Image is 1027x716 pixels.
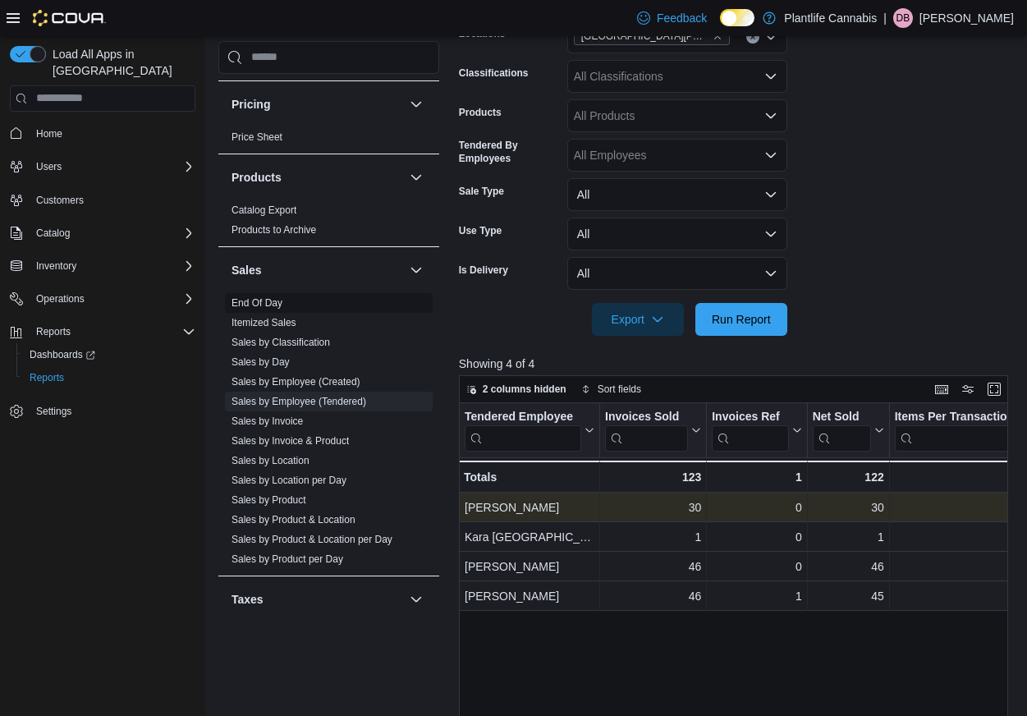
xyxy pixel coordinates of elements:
[232,591,403,608] button: Taxes
[232,356,290,368] a: Sales by Day
[30,371,64,384] span: Reports
[459,224,502,237] label: Use Type
[958,379,978,399] button: Display options
[813,586,884,606] div: 45
[232,204,296,216] a: Catalog Export
[605,467,701,487] div: 123
[232,316,296,329] span: Itemized Sales
[784,8,877,28] p: Plantlife Cannabis
[602,303,674,336] span: Export
[232,395,366,408] span: Sales by Employee (Tendered)
[567,257,787,290] button: All
[30,348,95,361] span: Dashboards
[406,590,426,609] button: Taxes
[630,2,713,34] a: Feedback
[460,379,573,399] button: 2 columns hidden
[605,409,688,425] div: Invoices Sold
[232,396,366,407] a: Sales by Employee (Tendered)
[465,409,581,451] div: Tendered Employee
[581,28,709,44] span: [GEOGRAPHIC_DATA][PERSON_NAME][GEOGRAPHIC_DATA]
[232,376,360,388] a: Sales by Employee (Created)
[567,178,787,211] button: All
[812,409,870,425] div: Net Sold
[605,527,701,547] div: 1
[459,67,529,80] label: Classifications
[23,345,102,365] a: Dashboards
[574,27,730,45] span: Fort McMurray - Stoney Creek
[713,31,722,41] button: Remove Fort McMurray - Stoney Creek from selection in this group
[465,409,594,451] button: Tendered Employee
[30,401,195,421] span: Settings
[232,435,349,447] a: Sales by Invoice & Product
[3,287,202,310] button: Operations
[232,356,290,369] span: Sales by Day
[232,131,282,144] span: Price Sheet
[16,343,202,366] a: Dashboards
[3,122,202,145] button: Home
[232,474,346,487] span: Sales by Location per Day
[893,8,913,28] div: Dallas Boone
[720,9,754,26] input: Dark Mode
[23,368,71,388] a: Reports
[883,8,887,28] p: |
[712,527,801,547] div: 0
[232,223,316,236] span: Products to Archive
[23,345,195,365] span: Dashboards
[567,218,787,250] button: All
[459,356,1014,372] p: Showing 4 of 4
[232,533,392,546] span: Sales by Product & Location per Day
[30,124,69,144] a: Home
[30,322,77,342] button: Reports
[712,311,771,328] span: Run Report
[712,498,801,517] div: 0
[232,297,282,309] a: End Of Day
[232,513,355,526] span: Sales by Product & Location
[232,224,316,236] a: Products to Archive
[30,190,195,210] span: Customers
[30,223,195,243] span: Catalog
[712,586,801,606] div: 1
[764,30,777,44] button: Open list of options
[232,553,343,566] span: Sales by Product per Day
[232,204,296,217] span: Catalog Export
[459,264,508,277] label: Is Delivery
[232,553,343,565] a: Sales by Product per Day
[896,8,910,28] span: DB
[813,498,884,517] div: 30
[218,200,439,246] div: Products
[575,379,648,399] button: Sort fields
[30,322,195,342] span: Reports
[465,409,581,425] div: Tendered Employee
[3,399,202,423] button: Settings
[605,409,688,451] div: Invoices Sold
[30,256,195,276] span: Inventory
[36,127,62,140] span: Home
[712,467,801,487] div: 1
[232,262,403,278] button: Sales
[30,256,83,276] button: Inventory
[36,227,70,240] span: Catalog
[984,379,1004,399] button: Enter fullscreen
[3,222,202,245] button: Catalog
[30,223,76,243] button: Catalog
[36,259,76,273] span: Inventory
[459,139,561,165] label: Tendered By Employees
[465,498,594,517] div: [PERSON_NAME]
[30,157,68,177] button: Users
[218,293,439,576] div: Sales
[232,169,403,186] button: Products
[30,190,90,210] a: Customers
[30,289,195,309] span: Operations
[232,262,262,278] h3: Sales
[232,296,282,310] span: End Of Day
[712,409,788,425] div: Invoices Ref
[232,514,355,526] a: Sales by Product & Location
[812,467,883,487] div: 122
[36,405,71,418] span: Settings
[232,375,360,388] span: Sales by Employee (Created)
[813,527,884,547] div: 1
[16,366,202,389] button: Reports
[232,475,346,486] a: Sales by Location per Day
[712,557,801,576] div: 0
[3,155,202,178] button: Users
